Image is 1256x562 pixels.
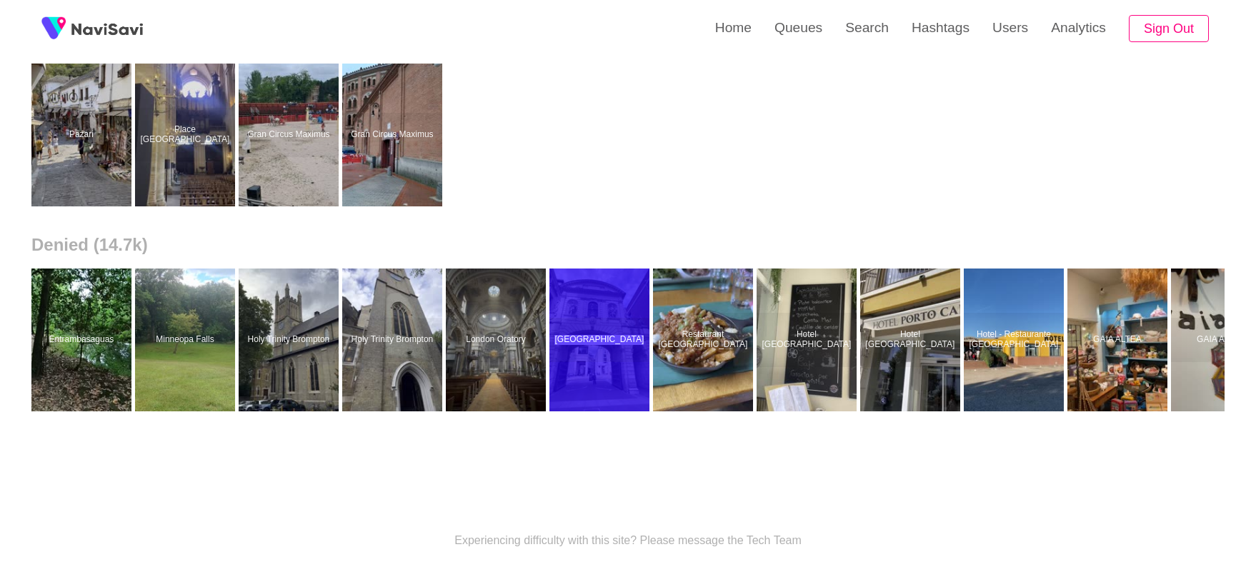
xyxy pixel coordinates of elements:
a: GAIA ALTEAGAIA ALTEA [1067,269,1171,411]
a: Minneopa FallsMinneopa Falls [135,269,239,411]
a: Holy Trinity BromptonHoly Trinity Brompton [342,269,446,411]
button: Sign Out [1129,15,1209,43]
a: Hotel [GEOGRAPHIC_DATA]Hotel Porto Calpe [757,269,860,411]
p: Experiencing difficulty with this site? Please message the Tech Team [454,534,802,547]
img: fireSpot [71,21,143,36]
a: Restaurant [GEOGRAPHIC_DATA]Restaurant La Buche [653,269,757,411]
a: EntrambasaguasEntrambasaguas [31,269,135,411]
a: Hotel - Restaurante [GEOGRAPHIC_DATA]Hotel - Restaurante Segóbriga [964,269,1067,411]
a: Gran Circus MaximusGran Circus Maximus [239,64,342,206]
a: Holy Trinity BromptonHoly Trinity Brompton [239,269,342,411]
a: Gran Circus MaximusGran Circus Maximus [342,64,446,206]
a: [GEOGRAPHIC_DATA]Temple Bar London [549,269,653,411]
img: fireSpot [36,11,71,46]
a: Place [GEOGRAPHIC_DATA]Place Basilique Saint Sernin [135,64,239,206]
a: Hotel [GEOGRAPHIC_DATA]Hotel Porto Calpe [860,269,964,411]
a: London OratoryLondon Oratory [446,269,549,411]
a: PazariPazari [31,64,135,206]
h2: Denied (14.7k) [31,235,1225,255]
